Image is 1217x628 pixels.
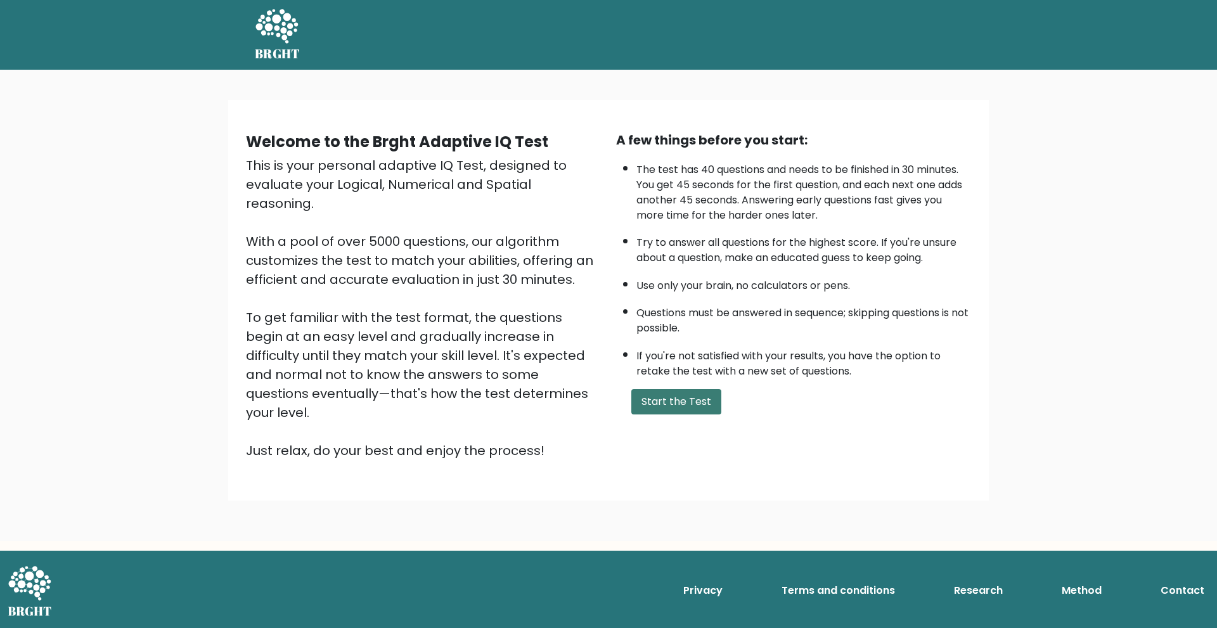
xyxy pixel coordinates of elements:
[246,156,601,460] div: This is your personal adaptive IQ Test, designed to evaluate your Logical, Numerical and Spatial ...
[678,578,728,603] a: Privacy
[636,229,971,266] li: Try to answer all questions for the highest score. If you're unsure about a question, make an edu...
[631,389,721,414] button: Start the Test
[949,578,1008,603] a: Research
[255,5,300,65] a: BRGHT
[1156,578,1209,603] a: Contact
[255,46,300,61] h5: BRGHT
[636,156,971,223] li: The test has 40 questions and needs to be finished in 30 minutes. You get 45 seconds for the firs...
[636,299,971,336] li: Questions must be answered in sequence; skipping questions is not possible.
[776,578,900,603] a: Terms and conditions
[636,342,971,379] li: If you're not satisfied with your results, you have the option to retake the test with a new set ...
[246,131,548,152] b: Welcome to the Brght Adaptive IQ Test
[1057,578,1107,603] a: Method
[636,272,971,293] li: Use only your brain, no calculators or pens.
[616,131,971,150] div: A few things before you start:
